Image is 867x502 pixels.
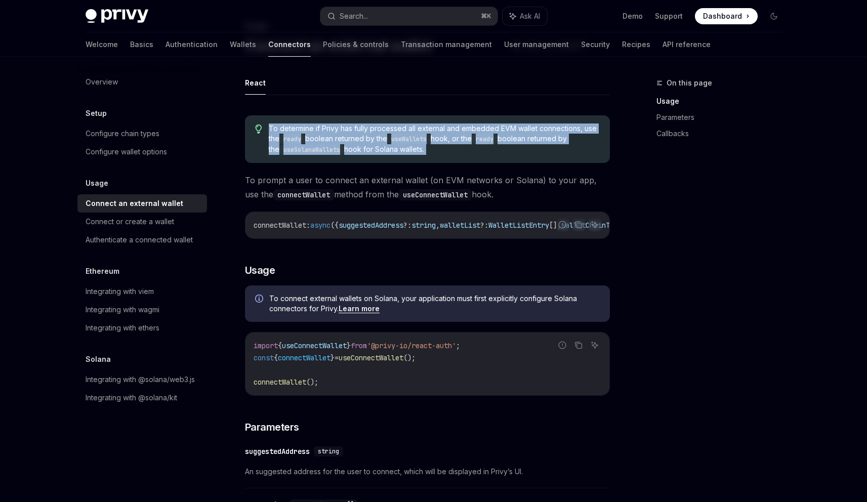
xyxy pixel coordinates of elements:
[306,378,318,387] span: ();
[77,231,207,249] a: Authenticate a connected wallet
[480,221,488,230] span: ?:
[77,370,207,389] a: Integrating with @solana/web3.js
[367,341,456,350] span: '@privy-io/react-auth'
[86,265,119,277] h5: Ethereum
[656,109,790,126] a: Parameters
[623,11,643,21] a: Demo
[282,341,347,350] span: useConnectWallet
[278,341,282,350] span: {
[549,221,561,230] span: [],
[245,446,310,456] div: suggestedAddress
[77,319,207,337] a: Integrating with ethers
[310,221,331,230] span: async
[86,322,159,334] div: Integrating with ethers
[401,32,492,57] a: Transaction management
[403,353,416,362] span: ();
[273,189,334,200] code: connectWallet
[663,32,711,57] a: API reference
[520,11,540,21] span: Ask AI
[86,373,195,386] div: Integrating with @solana/web3.js
[77,143,207,161] a: Configure wallet options
[556,218,569,231] button: Report incorrect code
[254,341,278,350] span: import
[655,11,683,21] a: Support
[340,10,368,22] div: Search...
[245,173,610,201] span: To prompt a user to connect an external wallet (on EVM networks or Solana) to your app, use the m...
[230,32,256,57] a: Wallets
[254,221,306,230] span: connectWallet
[488,221,549,230] span: WalletListEntry
[269,294,600,314] span: To connect external wallets on Solana, your application must first explicitly configure Solana co...
[77,194,207,213] a: Connect an external wallet
[77,73,207,91] a: Overview
[572,218,585,231] button: Copy the contents from the code block
[339,221,403,230] span: suggestedAddress
[86,304,159,316] div: Integrating with wagmi
[166,32,218,57] a: Authentication
[504,32,569,57] a: User management
[588,339,601,352] button: Ask AI
[86,32,118,57] a: Welcome
[269,123,599,155] span: To determine if Privy has fully processed all external and embedded EVM wallet connections, use t...
[254,378,306,387] span: connectWallet
[403,221,411,230] span: ?:
[86,216,174,228] div: Connect or create a wallet
[245,466,610,478] span: An suggested address for the user to connect, which will be displayed in Privy’s UI.
[274,353,278,362] span: {
[130,32,153,57] a: Basics
[86,146,167,158] div: Configure wallet options
[86,107,107,119] h5: Setup
[245,263,275,277] span: Usage
[86,128,159,140] div: Configure chain types
[86,197,183,210] div: Connect an external wallet
[695,8,758,24] a: Dashboard
[77,282,207,301] a: Integrating with viem
[411,221,436,230] span: string
[268,32,311,57] a: Connectors
[245,71,266,95] button: React
[306,221,310,230] span: :
[399,189,472,200] code: useConnectWallet
[77,213,207,231] a: Connect or create a wallet
[323,32,389,57] a: Policies & controls
[255,124,262,134] svg: Tip
[387,134,431,144] code: useWallets
[331,221,339,230] span: ({
[254,353,274,362] span: const
[279,134,305,144] code: ready
[588,218,601,231] button: Ask AI
[556,339,569,352] button: Report incorrect code
[481,12,491,20] span: ⌘ K
[279,145,344,155] code: useSolanaWallets
[656,93,790,109] a: Usage
[255,295,265,305] svg: Info
[86,353,111,365] h5: Solana
[77,389,207,407] a: Integrating with @solana/kit
[503,7,547,25] button: Ask AI
[656,126,790,142] a: Callbacks
[339,304,380,313] a: Learn more
[351,341,367,350] span: from
[667,77,712,89] span: On this page
[278,353,331,362] span: connectWallet
[245,420,299,434] span: Parameters
[456,341,460,350] span: ;
[572,339,585,352] button: Copy the contents from the code block
[86,76,118,88] div: Overview
[766,8,782,24] button: Toggle dark mode
[581,32,610,57] a: Security
[472,134,498,144] code: ready
[436,221,440,230] span: ,
[86,285,154,298] div: Integrating with viem
[440,221,480,230] span: walletList
[86,9,148,23] img: dark logo
[339,353,403,362] span: useConnectWallet
[77,124,207,143] a: Configure chain types
[77,301,207,319] a: Integrating with wagmi
[86,234,193,246] div: Authenticate a connected wallet
[318,447,339,455] span: string
[335,353,339,362] span: =
[622,32,650,57] a: Recipes
[86,177,108,189] h5: Usage
[320,7,498,25] button: Search...⌘K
